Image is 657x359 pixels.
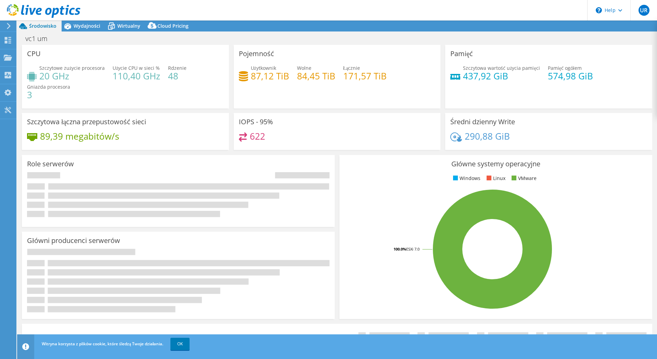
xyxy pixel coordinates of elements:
[394,246,406,252] tspan: 100.0%
[510,175,537,182] li: VMware
[157,23,189,29] span: Cloud Pricing
[168,72,186,80] h4: 48
[239,50,274,57] h3: Pojemność
[450,50,473,57] h3: Pamięć
[251,65,276,71] span: Użytkownik
[27,84,70,90] span: Gniazda procesora
[168,65,186,71] span: Rdzenie
[406,246,420,252] tspan: ESXi 7.0
[39,65,105,71] span: Szczytowe zużycie procesora
[548,72,593,80] h4: 574,98 GiB
[450,118,515,126] h3: Średni dzienny Write
[463,65,540,71] span: Szczytowa wartość użycia pamięci
[27,237,120,244] h3: Główni producenci serwerów
[250,132,265,140] h4: 622
[74,23,100,29] span: Wydajności
[297,65,311,71] span: Wolne
[27,118,146,126] h3: Szczytowa łączna przepustowość sieci
[29,23,56,29] span: Środowisko
[117,23,140,29] span: Wirtualny
[343,72,387,80] h4: 171,57 TiB
[548,65,582,71] span: Pamięć ogółem
[465,132,510,140] h4: 290,88 GiB
[239,118,273,126] h3: IOPS - 95%
[345,160,647,168] h3: Główne systemy operacyjne
[297,72,335,80] h4: 84,45 TiB
[39,72,105,80] h4: 20 GHz
[170,338,190,350] a: OK
[485,175,505,182] li: Linux
[451,175,480,182] li: Windows
[113,72,160,80] h4: 110,40 GHz
[343,65,360,71] span: Łącznie
[27,91,70,99] h4: 3
[27,160,74,168] h3: Role serwerów
[596,7,602,13] svg: \n
[251,72,289,80] h4: 87,12 TiB
[639,5,649,16] span: UR
[463,72,540,80] h4: 437,92 GiB
[113,65,160,71] span: Użycie CPU w sieci %
[40,132,119,140] h4: 89,39 megabitów/s
[22,35,58,42] h1: vc1 um
[42,341,163,347] span: Witryna korzysta z plików cookie, które śledzą Twoje działania.
[27,50,41,57] h3: CPU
